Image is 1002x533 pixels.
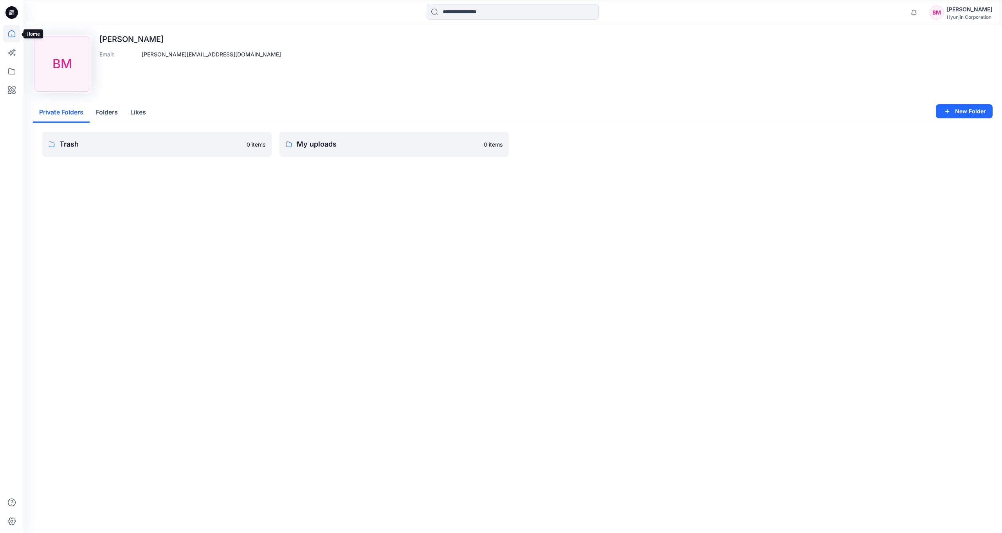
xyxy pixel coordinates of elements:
button: Folders [90,103,124,123]
p: [PERSON_NAME][EMAIL_ADDRESS][DOMAIN_NAME] [142,50,281,58]
p: Email : [99,50,139,58]
div: BM [930,5,944,20]
div: Hyunjin Corporation [947,14,992,20]
a: My uploads0 items [279,132,509,157]
div: [PERSON_NAME] [947,5,992,14]
p: My uploads [297,139,479,150]
div: BM [34,36,90,92]
p: 0 items [247,140,265,149]
button: Likes [124,103,152,123]
button: Private Folders [33,103,90,123]
p: [PERSON_NAME] [99,34,281,44]
p: Trash [59,139,242,150]
button: New Folder [936,104,993,118]
a: Trash0 items [42,132,272,157]
p: 0 items [484,140,503,149]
